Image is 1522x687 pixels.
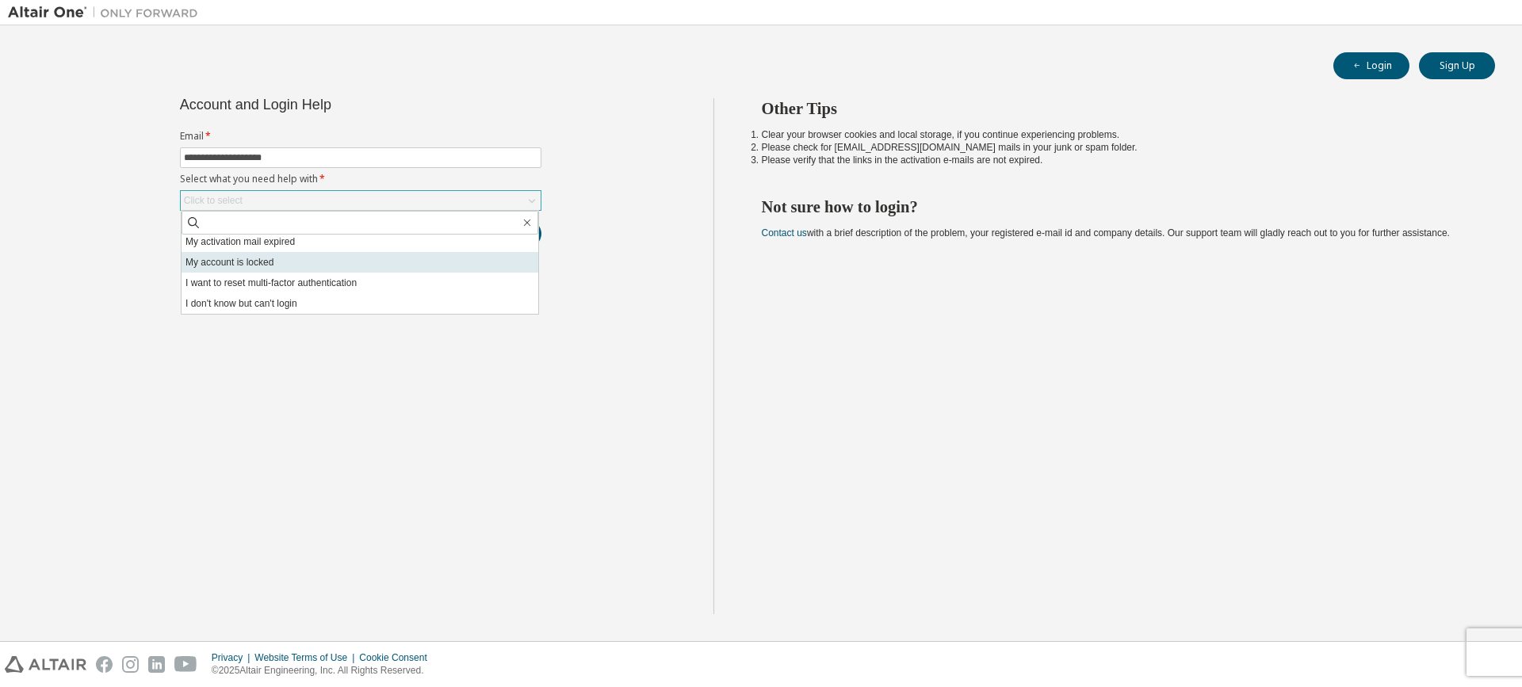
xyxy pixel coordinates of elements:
[5,656,86,673] img: altair_logo.svg
[184,194,243,207] div: Click to select
[174,656,197,673] img: youtube.svg
[182,231,538,252] li: My activation mail expired
[180,130,541,143] label: Email
[180,173,541,185] label: Select what you need help with
[762,128,1467,141] li: Clear your browser cookies and local storage, if you continue experiencing problems.
[254,651,359,664] div: Website Terms of Use
[762,154,1467,166] li: Please verify that the links in the activation e-mails are not expired.
[212,651,254,664] div: Privacy
[762,227,807,239] a: Contact us
[1419,52,1495,79] button: Sign Up
[762,197,1467,217] h2: Not sure how to login?
[96,656,113,673] img: facebook.svg
[1333,52,1409,79] button: Login
[762,227,1450,239] span: with a brief description of the problem, your registered e-mail id and company details. Our suppo...
[762,141,1467,154] li: Please check for [EMAIL_ADDRESS][DOMAIN_NAME] mails in your junk or spam folder.
[8,5,206,21] img: Altair One
[762,98,1467,119] h2: Other Tips
[359,651,436,664] div: Cookie Consent
[181,191,541,210] div: Click to select
[180,98,469,111] div: Account and Login Help
[122,656,139,673] img: instagram.svg
[148,656,165,673] img: linkedin.svg
[212,664,437,677] p: © 2025 Altair Engineering, Inc. All Rights Reserved.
